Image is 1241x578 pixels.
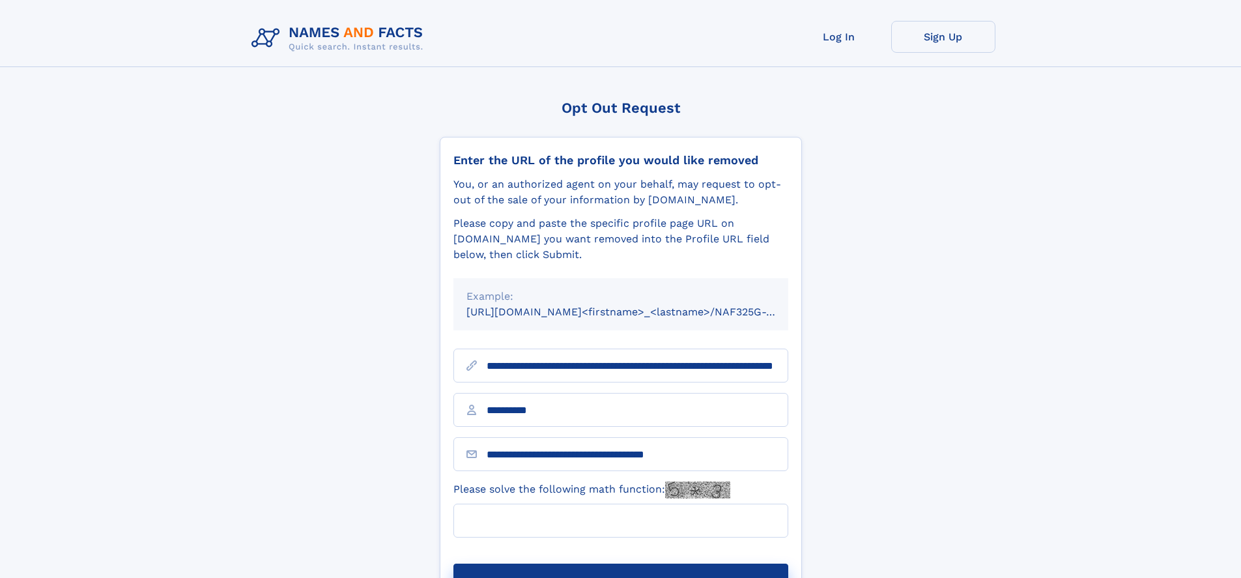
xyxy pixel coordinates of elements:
[453,216,788,263] div: Please copy and paste the specific profile page URL on [DOMAIN_NAME] you want removed into the Pr...
[453,177,788,208] div: You, or an authorized agent on your behalf, may request to opt-out of the sale of your informatio...
[440,100,802,116] div: Opt Out Request
[466,306,813,318] small: [URL][DOMAIN_NAME]<firstname>_<lastname>/NAF325G-xxxxxxxx
[466,289,775,304] div: Example:
[787,21,891,53] a: Log In
[891,21,995,53] a: Sign Up
[453,153,788,167] div: Enter the URL of the profile you would like removed
[453,482,730,499] label: Please solve the following math function:
[246,21,434,56] img: Logo Names and Facts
